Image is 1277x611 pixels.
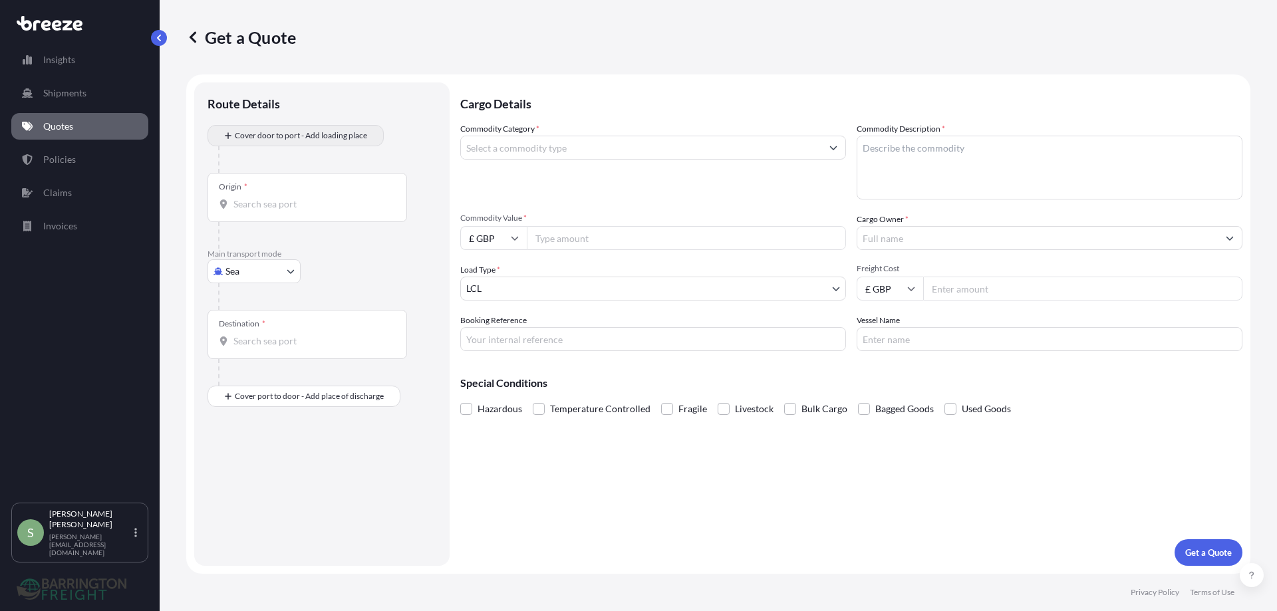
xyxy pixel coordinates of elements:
[233,334,390,348] input: Destination
[857,122,945,136] label: Commodity Description
[43,153,76,166] p: Policies
[1131,587,1179,598] a: Privacy Policy
[962,399,1011,419] span: Used Goods
[857,226,1218,250] input: Full name
[43,120,73,133] p: Quotes
[235,390,384,403] span: Cover port to door - Add place of discharge
[923,277,1242,301] input: Enter amount
[857,213,909,226] label: Cargo Owner
[460,82,1242,122] p: Cargo Details
[11,213,148,239] a: Invoices
[219,182,247,192] div: Origin
[460,327,846,351] input: Your internal reference
[235,129,367,142] span: Cover door to port - Add loading place
[821,136,845,160] button: Show suggestions
[461,136,821,160] input: Select a commodity type
[801,399,847,419] span: Bulk Cargo
[875,399,934,419] span: Bagged Goods
[1175,539,1242,566] button: Get a Quote
[49,509,132,530] p: [PERSON_NAME] [PERSON_NAME]
[208,386,400,407] button: Cover port to door - Add place of discharge
[43,86,86,100] p: Shipments
[460,263,500,277] span: Load Type
[208,249,436,259] p: Main transport mode
[460,314,527,327] label: Booking Reference
[208,96,280,112] p: Route Details
[857,263,1242,274] span: Freight Cost
[460,378,1242,388] p: Special Conditions
[233,197,390,211] input: Origin
[857,327,1242,351] input: Enter name
[11,47,148,73] a: Insights
[225,265,239,278] span: Sea
[11,146,148,173] a: Policies
[43,53,75,66] p: Insights
[208,259,301,283] button: Select transport
[27,526,34,539] span: S
[1218,226,1242,250] button: Show suggestions
[527,226,846,250] input: Type amount
[43,219,77,233] p: Invoices
[460,122,539,136] label: Commodity Category
[460,277,846,301] button: LCL
[857,314,900,327] label: Vessel Name
[208,125,384,146] button: Cover door to port - Add loading place
[460,213,846,223] span: Commodity Value
[1190,587,1234,598] a: Terms of Use
[1185,546,1232,559] p: Get a Quote
[11,180,148,206] a: Claims
[186,27,296,48] p: Get a Quote
[478,399,522,419] span: Hazardous
[550,399,650,419] span: Temperature Controlled
[11,113,148,140] a: Quotes
[43,186,72,199] p: Claims
[735,399,774,419] span: Livestock
[678,399,707,419] span: Fragile
[11,80,148,106] a: Shipments
[466,282,482,295] span: LCL
[49,533,132,556] p: [PERSON_NAME][EMAIL_ADDRESS][DOMAIN_NAME]
[219,318,265,329] div: Destination
[17,578,126,600] img: organization-logo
